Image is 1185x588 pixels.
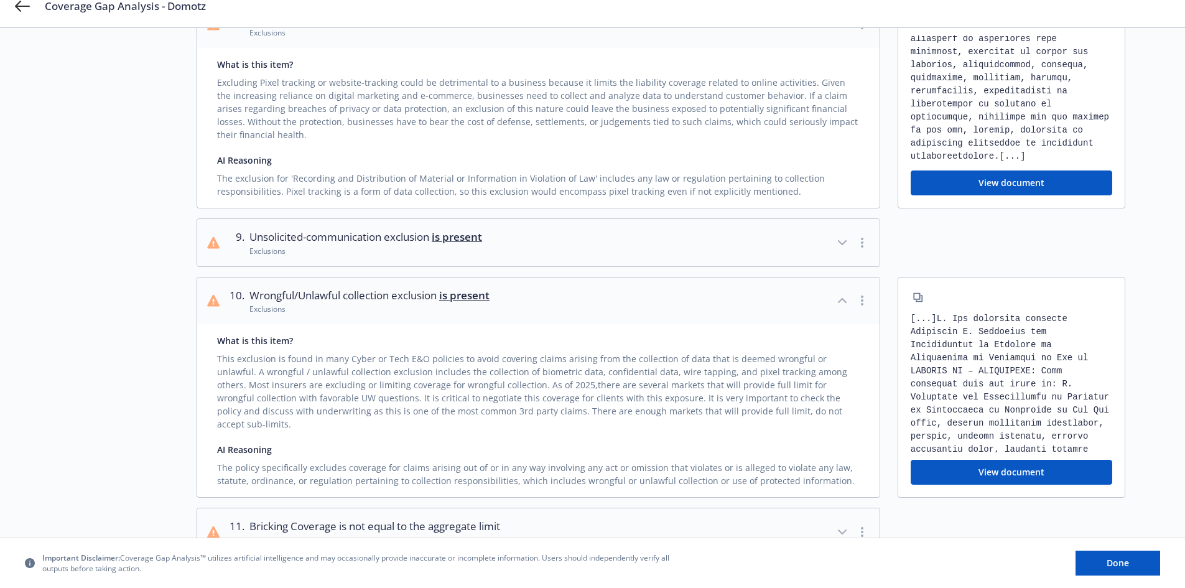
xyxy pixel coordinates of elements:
button: 10.Wrongful/Unlawful collection exclusion is presentExclusions [197,278,880,325]
button: Done [1076,551,1160,576]
div: 11 . [230,518,244,546]
div: Exclusions [249,304,490,314]
div: The exclusion for 'Recording and Distribution of Material or Information in Violation of Law' inc... [217,167,860,198]
div: Exclusions [249,246,482,256]
div: What is this item? [217,334,860,347]
div: [...] L. Ips dolorsita consecte Adipiscin E. Seddoeius tem Incididuntut la Etdolore ma Aliquaenim... [911,312,1112,453]
span: Important Disclaimer: [42,553,120,563]
button: 11.Bricking Coverage is not equal to the aggregate limitFirst Party Coverages [197,508,880,556]
span: Bricking Coverage [249,518,500,534]
button: 9.Unsolicited-communication exclusion is presentExclusions [197,219,880,266]
span: Unsolicited-communication exclusion [249,229,482,245]
div: AI Reasoning [217,443,860,456]
span: is not equal to the aggregate limit [339,519,500,533]
button: View document [911,170,1112,195]
span: Coverage Gap Analysis™ utilizes artificial intelligence and may occasionally provide inaccurate o... [42,553,677,574]
div: 9 . [230,229,244,256]
div: The policy specifically excludes coverage for claims arising out of or in any way involving any a... [217,456,860,487]
div: This exclusion is found in many Cyber or Tech E&O policies to avoid covering claims arising from ... [217,347,860,431]
span: Wrongful/Unlawful collection exclusion [249,287,490,304]
span: is present [439,288,490,302]
div: Exclusions [249,27,509,38]
div: What is this item? [217,58,860,71]
div: AI Reasoning [217,154,860,167]
button: View document [911,460,1112,485]
div: First Party Coverages [249,535,500,546]
div: Excluding Pixel tracking or website-tracking could be detrimental to a business because it limits... [217,71,860,141]
span: is present [432,230,482,244]
div: 10 . [230,287,244,315]
div: [...] Lore ipsumdolo sita con adipi el: S. Doeiusmod tem Incididuntut la Etdolore ma Aliquaenima ... [911,35,1112,163]
span: Done [1107,557,1129,569]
